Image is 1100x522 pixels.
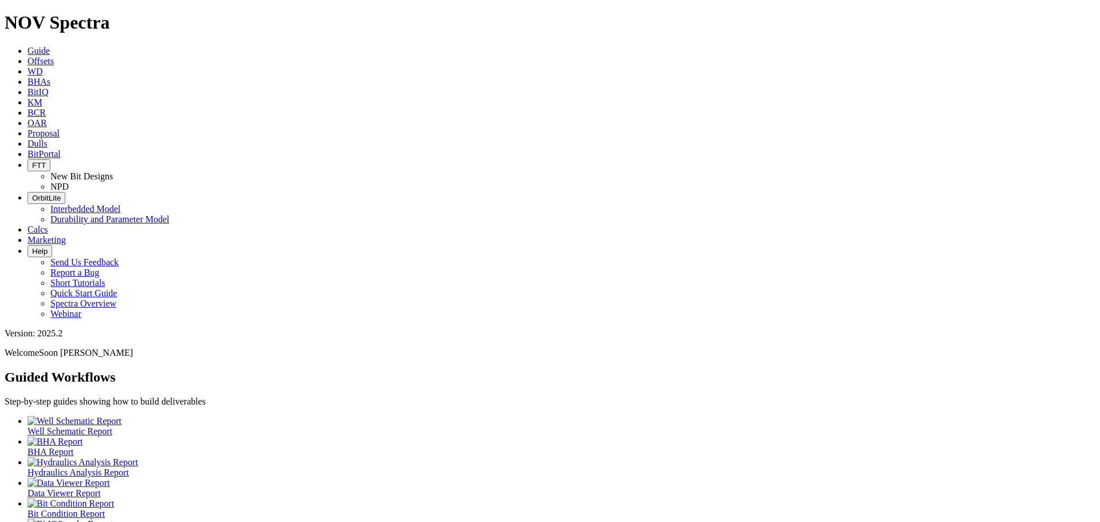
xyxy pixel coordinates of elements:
a: Interbedded Model [50,204,120,214]
a: Hydraulics Analysis Report Hydraulics Analysis Report [27,457,1095,477]
a: Calcs [27,225,48,234]
span: Data Viewer Report [27,488,101,498]
span: FTT [32,161,46,170]
span: Hydraulics Analysis Report [27,468,129,477]
img: Data Viewer Report [27,478,110,488]
div: Version: 2025.2 [5,328,1095,339]
a: Webinar [50,309,81,319]
span: Help [32,247,48,256]
a: Guide [27,46,50,56]
a: Send Us Feedback [50,257,119,267]
h1: NOV Spectra [5,12,1095,33]
span: Soon [PERSON_NAME] [39,348,133,358]
a: Spectra Overview [50,299,116,308]
a: BCR [27,108,46,117]
a: KM [27,97,42,107]
button: OrbitLite [27,192,65,204]
img: Hydraulics Analysis Report [27,457,138,468]
a: BHA Report BHA Report [27,437,1095,457]
a: Data Viewer Report Data Viewer Report [27,478,1095,498]
button: Help [27,245,52,257]
img: Well Schematic Report [27,416,121,426]
img: Bit Condition Report [27,499,114,509]
a: Marketing [27,235,66,245]
span: Bit Condition Report [27,509,105,519]
a: Dulls [27,139,48,148]
a: Short Tutorials [50,278,105,288]
a: Proposal [27,128,60,138]
button: FTT [27,159,50,171]
a: New Bit Designs [50,171,113,181]
a: Report a Bug [50,268,99,277]
a: NPD [50,182,69,191]
a: Quick Start Guide [50,288,117,298]
a: Offsets [27,56,54,66]
p: Step-by-step guides showing how to build deliverables [5,397,1095,407]
a: Durability and Parameter Model [50,214,170,224]
span: BHA Report [27,447,73,457]
span: OrbitLite [32,194,61,202]
h2: Guided Workflows [5,370,1095,385]
a: BitPortal [27,149,61,159]
a: WD [27,66,43,76]
a: BHAs [27,77,50,87]
a: OAR [27,118,47,128]
a: BitIQ [27,87,48,97]
a: Bit Condition Report Bit Condition Report [27,499,1095,519]
a: Well Schematic Report Well Schematic Report [27,416,1095,436]
img: BHA Report [27,437,82,447]
p: Welcome [5,348,1095,358]
span: Well Schematic Report [27,426,112,436]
